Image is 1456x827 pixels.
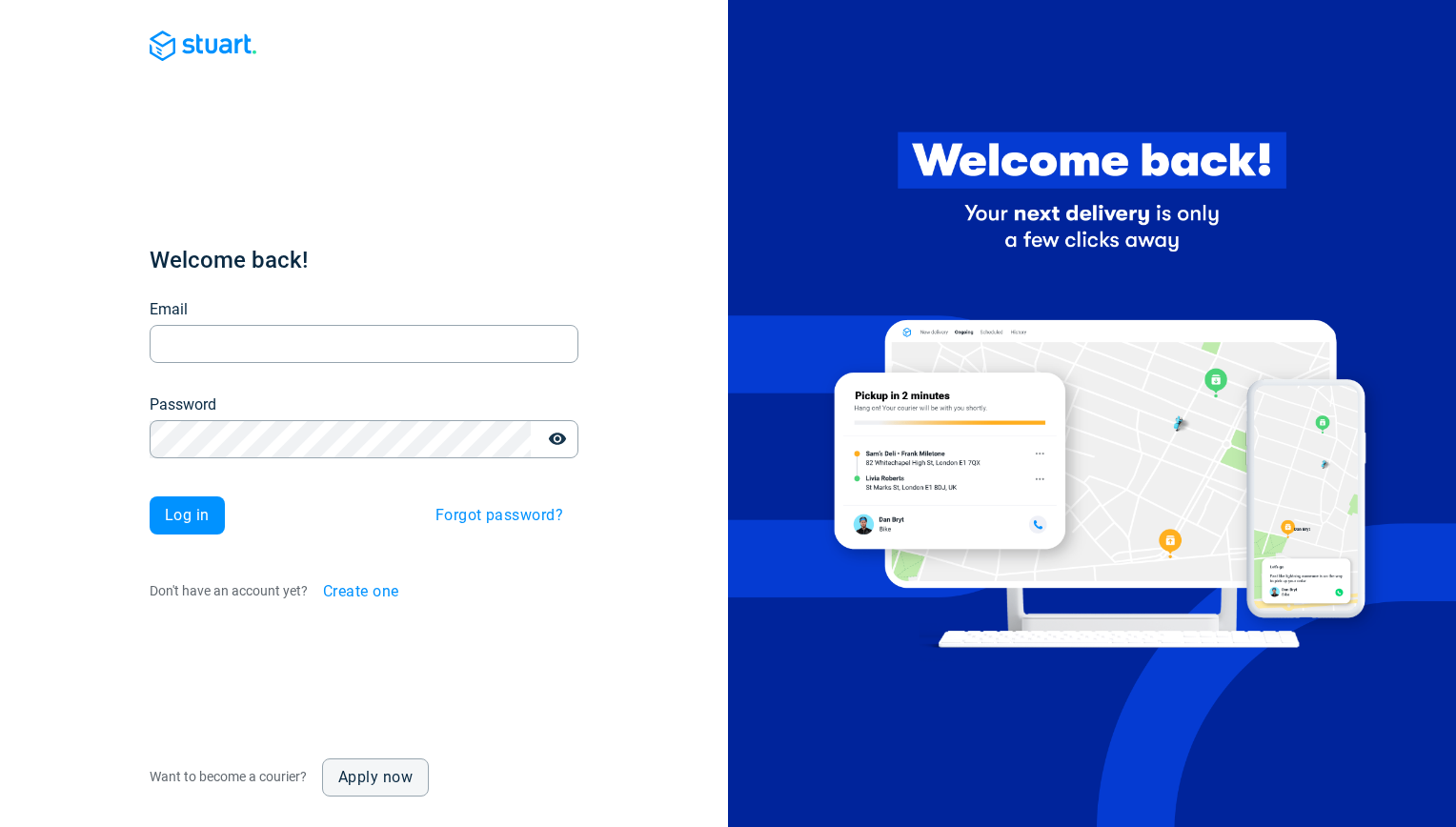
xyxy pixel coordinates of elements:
[150,393,216,416] label: Password
[150,245,578,275] h1: Welcome back!
[150,769,307,784] span: Want to become a courier?
[150,496,225,535] button: Log in
[338,770,413,785] span: Apply now
[322,758,429,797] a: Apply now
[150,583,308,598] span: Don't have an account yet?
[420,496,578,535] button: Forgot password?
[308,573,415,611] button: Create one
[165,508,210,523] span: Log in
[150,298,188,321] label: Email
[150,30,256,61] img: Blue logo
[323,584,399,599] span: Create one
[435,508,563,523] span: Forgot password?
